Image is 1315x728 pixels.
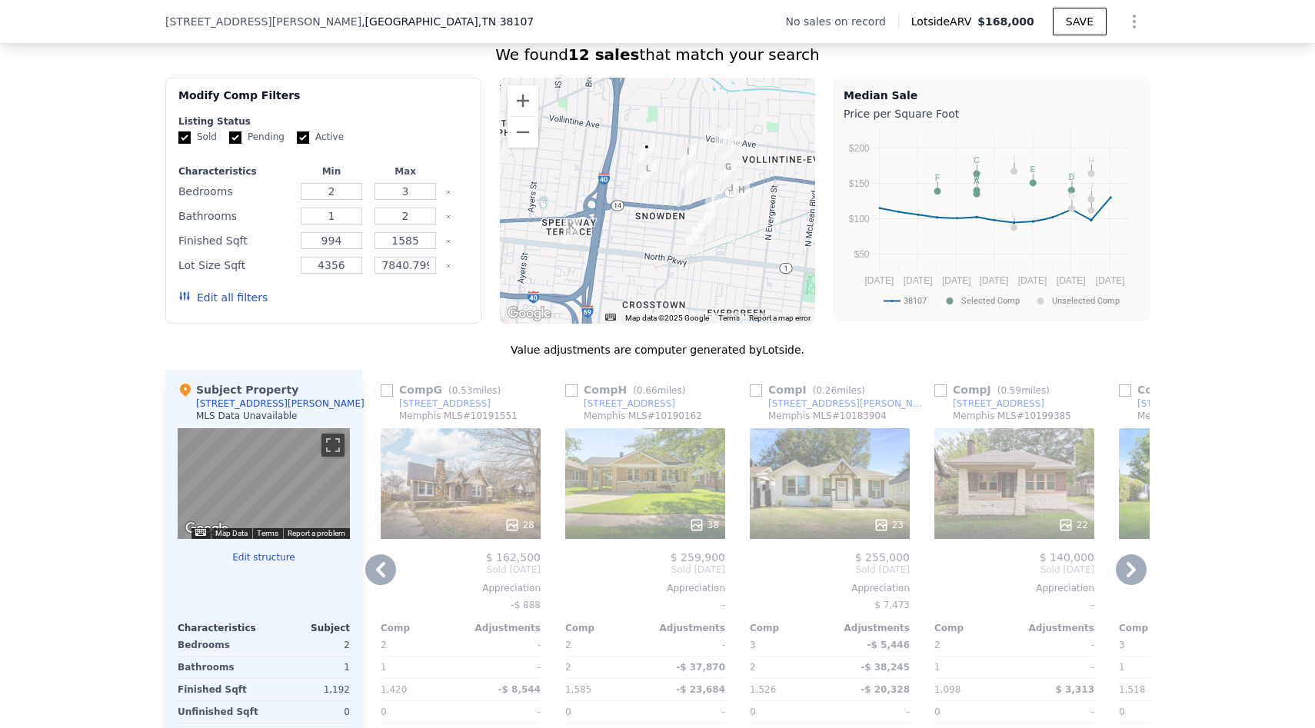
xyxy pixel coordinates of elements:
[584,410,702,422] div: Memphis MLS # 10190162
[178,382,298,397] div: Subject Property
[1011,210,1016,219] text: L
[867,640,910,650] span: -$ 5,446
[381,706,387,717] span: 0
[178,679,261,700] div: Finished Sqft
[178,551,350,563] button: Edit structure
[267,634,350,656] div: 2
[648,701,725,723] div: -
[508,117,538,148] button: Zoom out
[686,224,703,250] div: 1469 Faxon Ave
[1137,410,1256,422] div: Memphis MLS # 10198927
[1018,275,1047,286] text: [DATE]
[178,165,291,178] div: Characteristics
[768,397,928,410] div: [STREET_ADDRESS][PERSON_NAME]
[750,382,871,397] div: Comp I
[1057,275,1086,286] text: [DATE]
[1119,657,1196,678] div: 1
[1052,296,1120,306] text: Unselected Comp
[381,397,491,410] a: [STREET_ADDRESS]
[445,238,451,244] button: Clear
[640,161,657,187] div: 783 N Claybrook St
[504,304,554,324] a: Open this area in Google Maps (opens a new window)
[934,397,1044,410] a: [STREET_ADDRESS]
[991,385,1056,396] span: ( miles)
[750,706,756,717] span: 0
[974,172,979,181] text: B
[681,164,698,190] div: 769 Garland St
[750,622,830,634] div: Comp
[478,15,534,28] span: , TN 38107
[750,582,910,594] div: Appreciation
[833,701,910,723] div: -
[399,410,518,422] div: Memphis MLS # 10191551
[1137,397,1229,410] div: [STREET_ADDRESS]
[264,622,350,634] div: Subject
[750,684,776,695] span: 1,526
[568,45,640,64] strong: 12 sales
[849,143,870,154] text: $200
[297,131,309,144] input: Active
[178,181,291,202] div: Bedrooms
[195,529,206,536] button: Keyboard shortcuts
[627,385,691,396] span: ( miles)
[934,594,1094,616] div: -
[565,397,675,410] a: [STREET_ADDRESS]
[638,139,655,165] div: 854 Alma St
[361,14,534,29] span: , [GEOGRAPHIC_DATA]
[584,397,675,410] div: [STREET_ADDRESS]
[934,684,960,695] span: 1,098
[844,103,1140,125] div: Price per Square Foot
[178,290,268,305] button: Edit all filters
[1068,172,1074,181] text: D
[676,662,725,673] span: -$ 37,870
[461,622,541,634] div: Adjustments
[381,622,461,634] div: Comp
[464,634,541,656] div: -
[381,582,541,594] div: Appreciation
[723,136,740,162] div: 879 Maury St
[1119,582,1279,594] div: Appreciation
[565,657,642,678] div: 2
[464,657,541,678] div: -
[864,275,894,286] text: [DATE]
[1017,634,1094,656] div: -
[934,582,1094,594] div: Appreciation
[855,551,910,563] span: $ 255,000
[1119,640,1125,650] span: 3
[625,314,709,322] span: Map data ©2025 Google
[807,385,871,396] span: ( miles)
[165,14,361,29] span: [STREET_ADDRESS][PERSON_NAME]
[445,189,451,195] button: Clear
[844,125,1140,317] div: A chart.
[904,275,933,286] text: [DATE]
[1017,657,1094,678] div: -
[1119,622,1199,634] div: Comp
[977,15,1034,28] span: $168,000
[399,397,491,410] div: [STREET_ADDRESS]
[178,131,217,144] label: Sold
[718,314,740,322] a: Terms (opens in new tab)
[178,254,291,276] div: Lot Size Sqft
[698,208,715,234] div: 634 Stonewall St
[565,582,725,594] div: Appreciation
[768,410,887,422] div: Memphis MLS # 10183904
[714,128,731,154] div: 903 N Willett St
[720,159,737,185] div: 801 Maury St
[565,563,725,576] span: Sold [DATE]
[816,385,837,396] span: 0.26
[178,622,264,634] div: Characteristics
[605,314,616,321] button: Keyboard shortcuts
[504,304,554,324] img: Google
[229,131,285,144] label: Pending
[861,662,910,673] span: -$ 38,245
[181,519,232,539] img: Google
[942,275,971,286] text: [DATE]
[648,634,725,656] div: -
[934,563,1094,576] span: Sold [DATE]
[1013,153,1015,162] text: I
[565,622,645,634] div: Comp
[953,410,1071,422] div: Memphis MLS # 10199385
[1014,622,1094,634] div: Adjustments
[215,528,248,539] button: Map Data
[321,434,345,457] button: Toggle fullscreen view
